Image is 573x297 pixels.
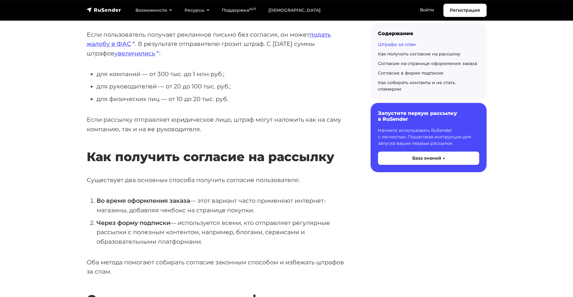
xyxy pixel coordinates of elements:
[114,50,159,57] a: увеличились
[87,258,351,276] p: Оба метода помогают собирать согласие законным способом и избежать штрафов за спам.
[378,70,443,76] a: Согласие в форме подписке
[216,4,262,17] a: Поддержка24/7
[87,115,351,134] p: Если рассылку отправляет юридическое лицо, штраф могут наложить как на саму компанию, так и на ее...
[97,218,351,246] li: — используется всеми, кто отправляет регулярные рассылки с полезным контентом, например, блогами,...
[97,196,351,215] li: — этот вариант часто применяют интернет-магазины, добавляя чекбокс на странице покупки.
[414,4,440,16] a: Войти
[97,69,351,79] li: для компаний — от 300 тыс. до 1 млн руб.;
[87,7,121,13] img: RuSender
[378,152,479,165] button: База знаний →
[378,51,460,57] a: Как получить согласие на рассылку
[87,175,351,185] p: Существует два основных способа получить согласие пользователя:
[378,127,479,147] p: Начните использовать RuSender с легкостью. Пошаговая инструкция для запуска ваших первых рассылок.
[371,103,487,172] a: Запустите первую рассылку в RuSender Начните использовать RuSender с легкостью. Пошаговая инструк...
[129,4,178,17] a: Возможности
[87,30,351,58] p: Если пользователь получает рекламное письмо без согласия, он может . В результате отправителю гро...
[97,94,351,104] li: для физических лиц — от 10 до 20 тыс. руб.
[262,4,327,17] a: [DEMOGRAPHIC_DATA]
[97,197,190,204] strong: Во время оформления заказа
[178,4,216,17] a: Ресурсы
[97,219,170,226] strong: Через форму подписки
[378,31,479,36] div: Содержание
[87,131,351,164] h2: Как получить согласие на рассылку
[378,110,479,122] h6: Запустите первую рассылку в RuSender
[249,7,256,11] sup: 24/7
[443,4,487,17] a: Регистрация
[378,61,477,66] a: Согласие на странице оформления заказа
[378,80,455,92] a: Как собирать контакты и не стать спамером
[97,82,351,91] li: для руководителей — от 20 до 100 тыс. руб.;
[378,42,416,47] a: Штрафы за спам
